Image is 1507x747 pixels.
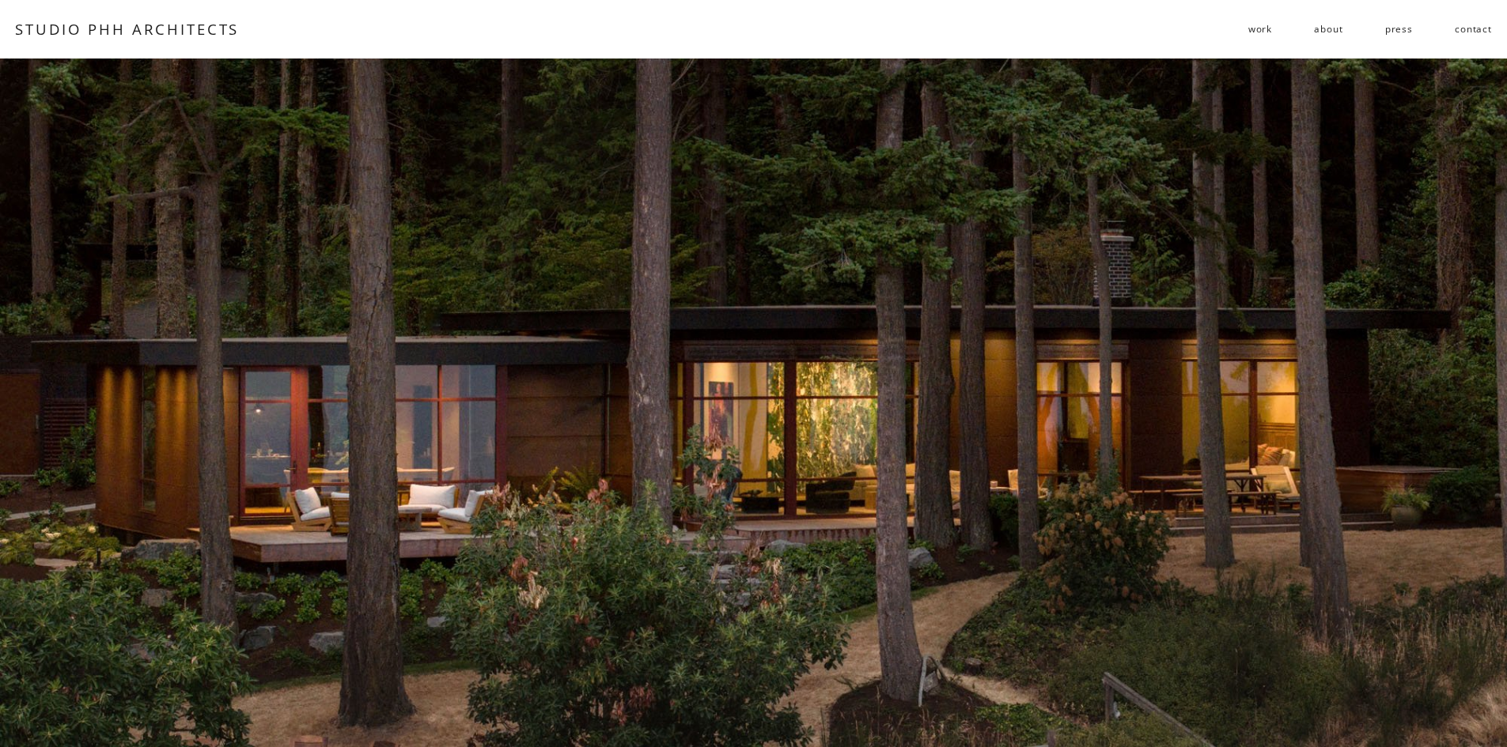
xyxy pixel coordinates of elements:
a: STUDIO PHH ARCHITECTS [15,19,239,39]
span: work [1248,17,1272,40]
a: contact [1455,17,1492,42]
a: press [1385,17,1413,42]
a: about [1314,17,1342,42]
a: folder dropdown [1248,17,1272,42]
